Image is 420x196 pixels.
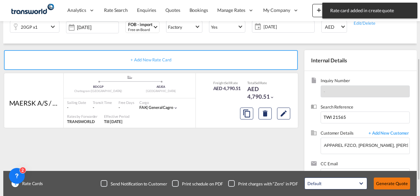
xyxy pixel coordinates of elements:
div: Till 31 Aug 2025 [104,119,122,125]
div: - [67,105,86,111]
div: AED 4,790.51 [247,85,280,101]
div: Sailing Date [67,100,86,105]
span: Rate Search [104,7,128,13]
span: - [324,89,325,94]
div: MAERSK A/S / TDWC-DUBAI [9,98,59,108]
div: - [93,105,112,111]
md-select: Select Currency: د.إ AEDUnited Arab Emirates Dirham [321,21,347,33]
div: Total Rate [247,81,280,85]
md-checkbox: Checkbox No Ink [101,180,167,187]
div: Internal Details [304,50,417,71]
div: Rates by Forwarder [67,114,97,119]
div: Send Notification to Customer [111,181,167,187]
span: Inquiry Number [321,78,410,85]
img: f753ae806dec11f0841701cdfdf085c0.png [10,3,54,18]
div: FOB - import [128,22,153,27]
span: Rate card added in create quote [328,7,411,14]
md-checkbox: Checkbox No Ink [228,180,298,187]
div: Yes [211,24,218,30]
span: CC Email [321,161,410,168]
div: AED 4,790.51 [213,85,241,92]
button: Copy [240,108,253,119]
span: Sell [225,81,230,85]
span: My Company [263,7,290,14]
div: Cargo [139,100,178,105]
md-icon: icon-chevron-down [49,23,59,31]
span: Enquiries [137,7,156,13]
span: + Add New Customer [365,130,410,138]
div: Print schedule on PDF [182,181,223,187]
div: Print charges with “Zero” in PDF [238,181,298,187]
div: 20GP x1icon-chevron-down [10,21,59,33]
div: - [119,105,120,111]
md-icon: icon-chevron-down [173,106,178,110]
md-select: Select Incoterms: FOB - import Free on Board [125,21,159,33]
div: [GEOGRAPHIC_DATA] [130,89,192,93]
input: Chips input. [325,169,391,183]
md-chips-wrap: Chips container. Enter the text area, then type text, and press enter to add a chip. [324,169,409,183]
span: TRANSWORLD [67,119,95,124]
button: Delete [259,108,272,119]
div: 20GP x1 [21,22,38,32]
span: 1 [12,180,19,187]
md-icon: icon-chevron-down [270,95,274,100]
div: + Add New Rate Card [4,50,298,70]
span: Bookings [190,7,208,13]
span: Till [DATE] [104,119,122,124]
input: Enter Customer Details [324,138,409,153]
span: Sell [255,81,260,85]
md-icon: icon-plus 400-fg [315,6,323,14]
button: Edit [277,108,290,119]
div: TRANSWORLD [67,119,97,125]
md-checkbox: Checkbox No Ink [172,180,223,187]
span: Quotes [165,7,180,13]
span: Customer Details [321,130,365,138]
span: AED [325,24,340,30]
span: [DATE] [262,22,314,31]
button: Generate Quote [374,178,410,189]
md-icon: assets/icons/custom/copyQuote.svg [243,110,251,117]
span: Search Reference [321,104,410,112]
input: Enter search reference [321,112,410,123]
div: Effective Period [104,114,129,119]
input: Select [77,25,119,30]
md-icon: icon-calendar [252,23,260,31]
span: + Add New Rate Card [130,57,171,62]
button: icon-plus 400-fgNewicon-chevron-down [312,4,342,17]
span: Analytics [67,7,86,14]
span: Manage Rates [217,7,245,14]
div: Free on Board [128,27,153,32]
div: Edit/Delete [354,19,395,26]
span: New [315,7,340,13]
div: Factory [168,24,182,30]
div: Free Days [119,100,134,105]
div: Chattogram ([GEOGRAPHIC_DATA]) [67,89,130,93]
md-select: Select Stuffing: Factory [166,21,202,33]
div: Freight Rate [213,81,241,85]
span: FAK [139,105,149,110]
span: | [147,105,148,110]
div: BDCGP [67,85,130,89]
md-icon: assets/icons/custom/ship-fill.svg [126,76,134,79]
div: general cagro [139,105,173,111]
div: Transit Time [93,100,112,105]
div: AEJEA [130,85,192,89]
md-select: Select Customs: Yes [209,21,245,33]
span: Rate Cards [19,180,43,186]
span: [DATE] [263,24,313,30]
div: Default [307,181,321,186]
